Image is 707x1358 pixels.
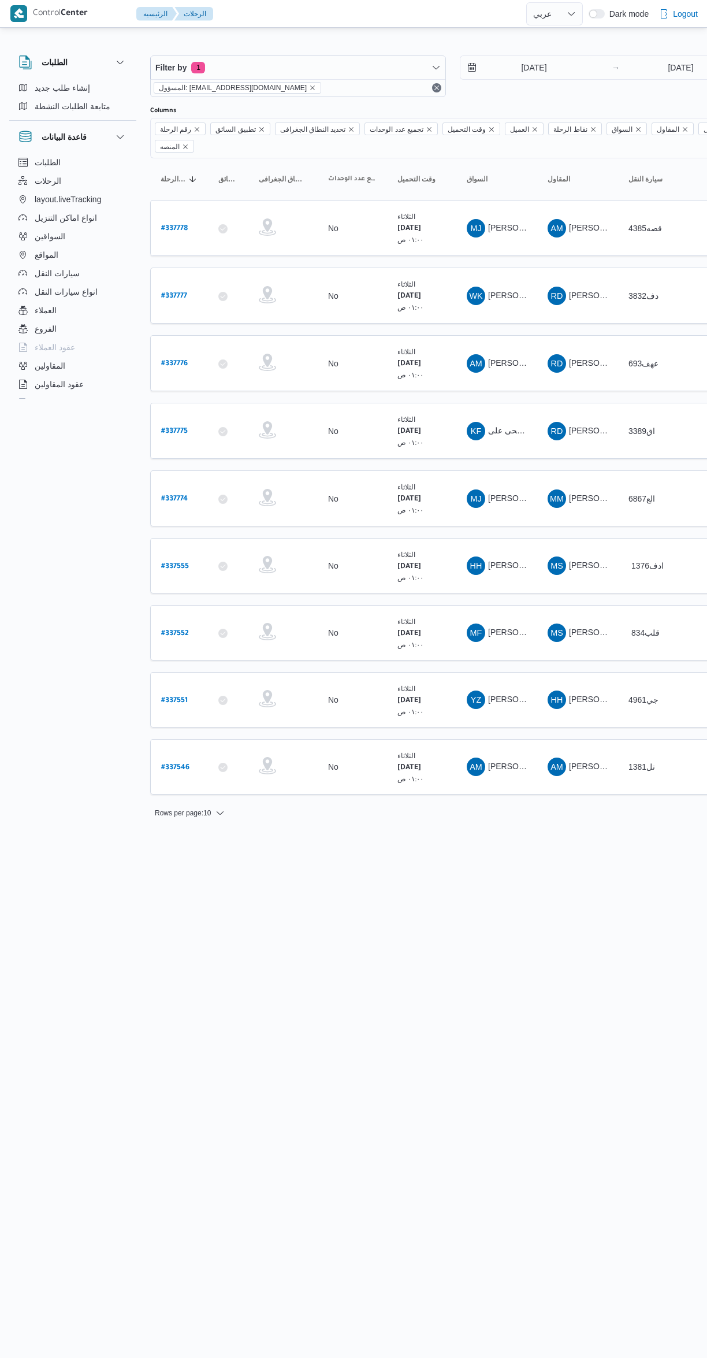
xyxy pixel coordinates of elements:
[505,123,544,135] span: العميل
[550,219,563,238] span: AM
[161,428,188,436] b: # 337775
[309,84,316,91] button: remove selected entity
[510,123,529,136] span: العميل
[612,123,632,136] span: السواق
[275,123,360,135] span: تحديد النطاق الجغرافى
[470,556,482,575] span: HH
[551,691,563,709] span: HH
[628,224,662,233] span: قصه4385
[35,248,58,262] span: المواقع
[42,130,87,144] h3: قاعدة البيانات
[14,246,132,264] button: المواقع
[161,759,189,775] a: #337546
[397,618,415,625] small: الثلاثاء
[161,697,188,705] b: # 337551
[467,219,485,238] div: Muhammad Jmail Omar Abadallah
[628,762,655,771] span: نل1381
[61,9,88,18] b: Center
[18,55,127,69] button: الطلبات
[548,489,566,508] div: Mustfa Mmdoh Mahmood Abadalhada
[161,692,188,708] a: #337551
[259,175,307,184] span: تحديد النطاق الجغرافى
[161,175,186,184] span: رقم الرحلة; Sorted in descending order
[210,123,270,135] span: تطبيق السائق
[214,170,243,188] button: تطبيق السائق
[14,209,132,227] button: انواع اماكن التنزيل
[161,220,188,236] a: #337778
[18,130,127,144] button: قاعدة البيانات
[397,641,424,648] small: ٠١:٠٠ ص
[548,758,566,776] div: Ahmad Mjadi Yousf Abadalrahamun
[14,320,132,338] button: الفروع
[161,292,187,300] b: # 337777
[328,175,377,184] span: تجميع عدد الوحدات
[397,348,415,355] small: الثلاثاء
[488,222,623,232] span: [PERSON_NAME] [PERSON_NAME]
[628,175,663,184] span: سيارة النقل
[471,422,481,440] span: KF
[569,358,677,367] span: [PERSON_NAME] مهني مسعد
[35,377,84,391] span: عقود المقاولين
[14,227,132,246] button: السواقين
[470,219,481,238] span: MJ
[150,106,176,116] label: Columns
[397,574,424,581] small: ٠١:٠٠ ص
[161,764,189,772] b: # 337546
[590,126,597,133] button: Remove نقاط الرحلة from selection in this group
[14,264,132,283] button: سيارات النقل
[9,153,136,403] div: قاعدة البيانات
[174,7,213,21] button: الرحلات
[397,708,424,715] small: ٠١:٠٠ ص
[155,806,211,820] span: Rows per page : 10
[467,354,485,373] div: Abadalrahaiam Muhammad Hamid Abadalltaif
[14,301,132,320] button: العملاء
[628,291,658,300] span: دف3832
[14,357,132,375] button: المقاولين
[488,126,495,133] button: Remove وقت التحميل from selection in this group
[35,266,80,280] span: سيارات النقل
[569,290,677,299] span: [PERSON_NAME] مهني مسعد
[488,425,608,435] span: كرم فتحى على [PERSON_NAME]
[42,55,68,69] h3: الطلبات
[548,556,566,575] div: Muhammad Slah Abad Alhada Abad Alhamaid
[328,291,338,301] div: No
[467,175,488,184] span: السواق
[397,697,421,705] b: [DATE]
[35,99,110,113] span: متابعة الطلبات النشطة
[397,764,421,772] b: [DATE]
[531,126,538,133] button: Remove العميل from selection in this group
[35,303,57,317] span: العملاء
[397,752,415,759] small: الثلاثاء
[467,287,485,305] div: Wjada Kariaman Muhammad Muhammad Hassan
[569,493,704,502] span: [PERSON_NAME] [PERSON_NAME]
[9,79,136,120] div: الطلبات
[467,556,485,575] div: Hada Hassan Hassan Muhammad Yousf
[191,62,205,73] span: 1 active filters
[258,126,265,133] button: Remove تطبيق السائق from selection in this group
[328,223,338,233] div: No
[612,64,620,72] div: →
[430,81,444,95] button: Remove
[35,81,90,95] span: إنشاء طلب جديد
[550,489,564,508] span: MM
[35,396,83,410] span: اجهزة التليفون
[635,126,642,133] button: Remove السواق from selection in this group
[397,236,424,243] small: ٠١:٠٠ ص
[14,172,132,190] button: الرحلات
[14,79,132,97] button: إنشاء طلب جديد
[488,493,623,502] span: [PERSON_NAME] [PERSON_NAME]
[161,558,189,574] a: #337555
[569,425,677,435] span: [PERSON_NAME] مهني مسعد
[605,9,649,18] span: Dark mode
[161,491,188,506] a: #337774
[397,175,436,184] span: وقت التحميل
[328,561,338,571] div: No
[397,360,421,368] b: [DATE]
[328,695,338,705] div: No
[35,174,61,188] span: الرحلات
[467,422,485,440] div: Karm Ftha Ala Ahmad Alawam
[548,219,566,238] div: Abadalamunam Mjadi Alsaid Awad
[397,213,415,220] small: الثلاثاء
[397,495,421,503] b: [DATE]
[328,628,338,638] div: No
